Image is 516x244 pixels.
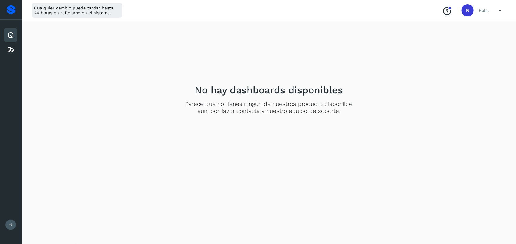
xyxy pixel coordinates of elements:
[195,84,343,96] h2: No hay dashboards disponibles
[182,101,356,115] p: Parece que no tienes ningún de nuestros producto disponible aun, por favor contacta a nuestro equ...
[4,28,17,42] div: Inicio
[479,8,489,13] p: Hola,
[4,43,17,56] div: Embarques
[32,3,122,18] div: Cualquier cambio puede tardar hasta 24 horas en reflejarse en el sistema.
